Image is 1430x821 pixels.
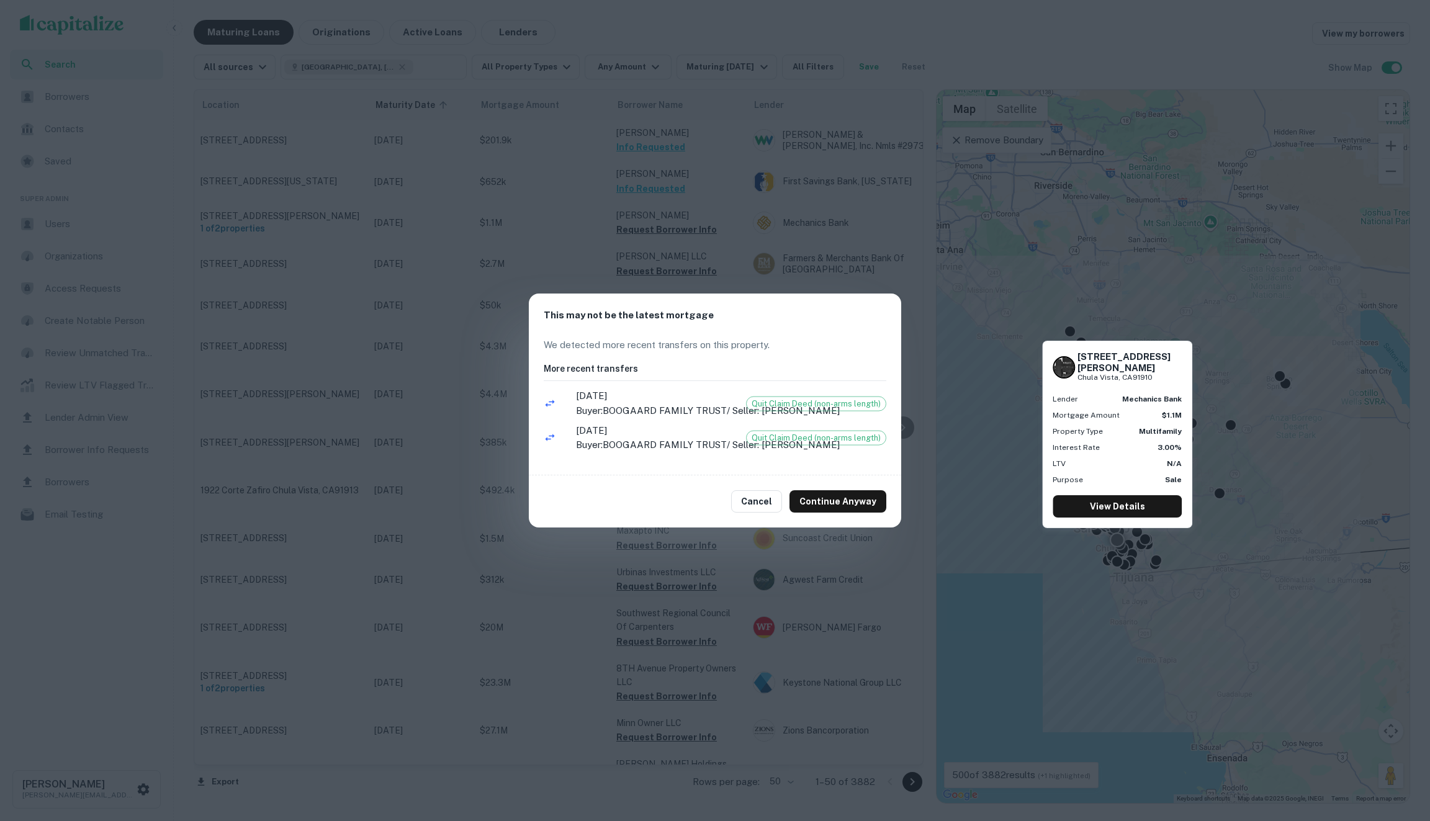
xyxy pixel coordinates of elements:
span: [DATE] [576,423,857,438]
strong: 3.00% [1158,443,1182,452]
p: Property Type [1053,426,1103,437]
h2: This may not be the latest mortgage [529,294,901,338]
p: Mortgage Amount [1053,410,1120,421]
p: Buyer: BOOGAARD FAMILY TRUST / Seller: [PERSON_NAME] [576,437,857,452]
span: Quit Claim Deed (non-arms length) [747,398,886,410]
h6: [STREET_ADDRESS][PERSON_NAME] [1077,351,1182,374]
span: [DATE] [576,388,857,403]
p: Purpose [1053,474,1083,485]
strong: mechanics bank [1122,395,1182,403]
button: Cancel [731,490,782,513]
span: Quit Claim Deed (non-arms length) [747,432,886,444]
p: Lender [1053,393,1078,405]
p: LTV [1053,458,1066,469]
iframe: Chat Widget [1368,722,1430,781]
strong: Sale [1165,475,1182,484]
button: Continue Anyway [789,490,886,513]
h6: More recent transfers [544,362,886,375]
strong: $1.1M [1162,411,1182,419]
p: Interest Rate [1053,442,1100,453]
p: We detected more recent transfers on this property. [544,338,886,352]
p: Buyer: BOOGAARD FAMILY TRUST / Seller: [PERSON_NAME] [576,403,857,418]
p: Chula Vista, CA91910 [1077,372,1182,384]
strong: N/A [1167,459,1182,468]
strong: Multifamily [1139,427,1182,436]
a: View Details [1053,495,1182,518]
